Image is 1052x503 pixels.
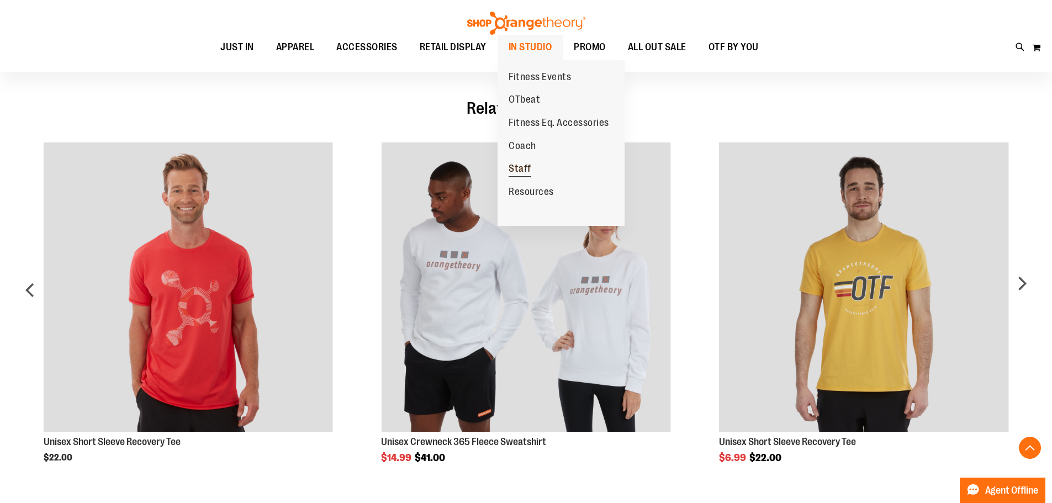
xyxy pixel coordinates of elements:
span: APPAREL [276,35,315,60]
div: next [1011,126,1033,463]
span: Agent Offline [985,485,1038,496]
span: ALL OUT SALE [628,35,686,60]
img: Product image for Unisex Short Sleeve Recovery Tee [44,142,333,432]
img: Product image for Unisex Crewneck 365 Fleece Sweatshirt [381,142,670,432]
span: $22.00 [44,453,74,463]
button: Agent Offline [960,478,1045,503]
button: Back To Top [1019,437,1041,459]
img: Product image for Unisex Short Sleeve Recovery Tee [719,142,1008,432]
span: Resources [509,186,554,200]
span: Fitness Eq. Accessories [509,117,609,131]
span: PROMO [574,35,606,60]
span: Related products [467,99,585,118]
span: Staff [509,163,531,177]
span: IN STUDIO [509,35,552,60]
span: RETAIL DISPLAY [420,35,487,60]
a: Unisex Short Sleeve Recovery Tee [719,436,856,447]
span: $22.00 [749,452,783,463]
a: Product Page Link [381,142,670,433]
span: Coach [509,140,536,154]
span: JUST IN [220,35,254,60]
span: OTbeat [509,94,540,108]
div: prev [19,126,41,463]
a: Unisex Crewneck 365 Fleece Sweatshirt [381,436,546,447]
img: Shop Orangetheory [466,12,587,35]
a: Product Page Link [44,142,333,433]
span: $6.99 [719,452,748,463]
span: $14.99 [381,452,413,463]
span: $41.00 [415,452,447,463]
span: ACCESSORIES [336,35,398,60]
a: Unisex Short Sleeve Recovery Tee [44,436,181,447]
a: Product Page Link [719,142,1008,433]
span: Fitness Events [509,71,571,85]
span: OTF BY YOU [709,35,759,60]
